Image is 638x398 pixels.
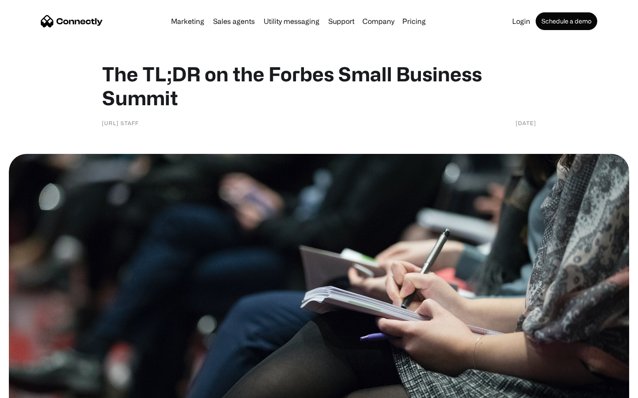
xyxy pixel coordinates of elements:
[362,15,394,27] div: Company
[509,18,534,25] a: Login
[9,383,53,395] aside: Language selected: English
[516,119,536,127] div: [DATE]
[102,119,139,127] div: [URL] Staff
[167,18,208,25] a: Marketing
[102,62,536,110] h1: The TL;DR on the Forbes Small Business Summit
[210,18,258,25] a: Sales agents
[18,383,53,395] ul: Language list
[399,18,429,25] a: Pricing
[536,12,597,30] a: Schedule a demo
[260,18,323,25] a: Utility messaging
[325,18,358,25] a: Support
